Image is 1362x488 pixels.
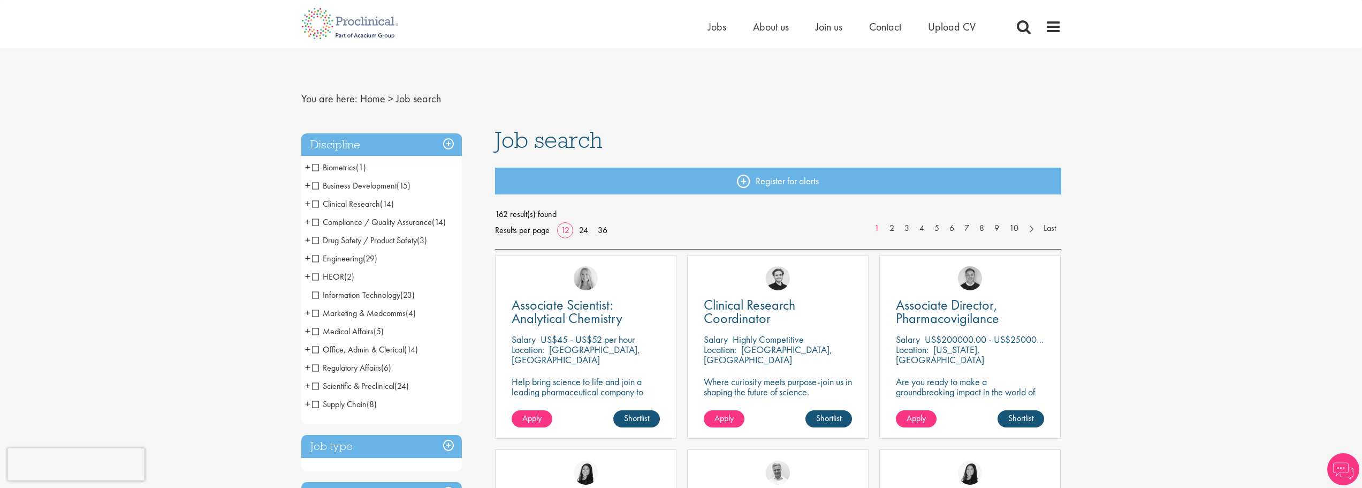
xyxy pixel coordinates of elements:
img: Bo Forsen [958,266,982,290]
span: Marketing & Medcomms [312,307,406,319]
span: Supply Chain [312,399,377,410]
a: breadcrumb link [360,92,385,106]
p: US$200000.00 - US$250000.00 per annum [925,333,1095,346]
span: Jobs [708,20,726,34]
a: 2 [884,222,900,235]
a: 5 [929,222,945,235]
span: Regulatory Affairs [312,362,381,373]
img: Chatbot [1327,453,1359,485]
span: Biometrics [312,162,366,173]
span: > [388,92,393,106]
a: Numhom Sudsok [574,461,598,485]
span: Apply [907,412,926,424]
span: Clinical Research [312,198,394,209]
span: Job search [495,125,603,154]
span: Clinical Research [312,198,380,209]
span: (14) [380,198,394,209]
span: Engineering [312,253,363,264]
p: [US_STATE], [GEOGRAPHIC_DATA] [896,343,984,366]
span: 162 result(s) found [495,206,1061,222]
a: 36 [594,224,611,236]
span: HEOR [312,271,354,282]
span: Medical Affairs [312,326,374,337]
a: Clinical Research Coordinator [704,298,852,325]
img: Joshua Bye [766,461,790,485]
span: + [305,359,310,376]
span: Scientific & Preclinical [312,380,409,392]
a: 4 [914,222,930,235]
a: 8 [974,222,990,235]
span: Drug Safety / Product Safety [312,235,427,246]
span: (8) [367,399,377,410]
span: Scientific & Preclinical [312,380,394,392]
a: 1 [869,222,885,235]
p: US$45 - US$52 per hour [541,333,635,346]
img: Shannon Briggs [574,266,598,290]
span: Compliance / Quality Assurance [312,216,432,228]
span: (2) [344,271,354,282]
span: (15) [397,180,410,191]
iframe: reCAPTCHA [7,448,144,481]
span: Associate Scientist: Analytical Chemistry [512,296,622,327]
span: (24) [394,380,409,392]
p: [GEOGRAPHIC_DATA], [GEOGRAPHIC_DATA] [704,343,832,366]
a: Register for alerts [495,168,1061,194]
span: Biometrics [312,162,356,173]
a: 7 [959,222,975,235]
p: Highly Competitive [733,333,804,346]
span: (14) [404,344,418,355]
span: Salary [704,333,728,346]
span: + [305,159,310,175]
a: 6 [944,222,960,235]
span: Salary [512,333,536,346]
span: Compliance / Quality Assurance [312,216,446,228]
span: Regulatory Affairs [312,362,391,373]
a: Last [1038,222,1061,235]
h3: Discipline [301,133,462,156]
span: Business Development [312,180,397,191]
a: 3 [899,222,915,235]
span: Information Technology [312,289,400,301]
a: Upload CV [928,20,976,34]
span: (5) [374,326,384,337]
img: Numhom Sudsok [958,461,982,485]
a: 24 [575,224,592,236]
p: Are you ready to make a groundbreaking impact in the world of biotechnology? Join a growing compa... [896,377,1044,427]
span: + [305,378,310,394]
span: Information Technology [312,289,415,301]
span: Location: [896,343,929,356]
a: Apply [512,410,552,427]
a: 10 [1004,222,1024,235]
a: Associate Director, Pharmacovigilance [896,298,1044,325]
span: Apply [714,412,734,424]
img: Nico Kohlwes [766,266,790,290]
div: Job type [301,435,462,458]
span: You are here: [301,92,357,106]
a: Apply [896,410,937,427]
a: 9 [989,222,1005,235]
p: [GEOGRAPHIC_DATA], [GEOGRAPHIC_DATA] [512,343,640,366]
span: + [305,396,310,412]
span: + [305,177,310,193]
span: Results per page [495,222,550,238]
span: + [305,232,310,248]
span: + [305,341,310,357]
a: Join us [816,20,842,34]
span: Office, Admin & Clerical [312,344,404,355]
a: Contact [869,20,901,34]
span: + [305,214,310,230]
a: Associate Scientist: Analytical Chemistry [512,298,660,325]
span: (1) [356,162,366,173]
a: Shortlist [998,410,1044,427]
span: Apply [522,412,542,424]
span: + [305,268,310,284]
a: About us [753,20,789,34]
span: Location: [704,343,736,356]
